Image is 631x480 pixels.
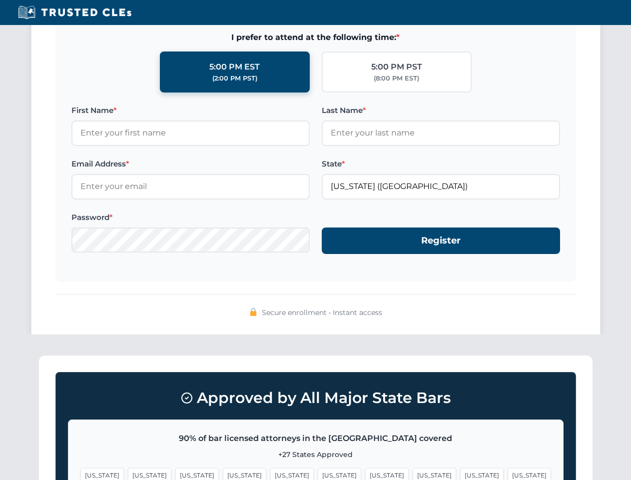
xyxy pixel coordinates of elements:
[374,73,419,83] div: (8:00 PM EST)
[371,60,422,73] div: 5:00 PM PST
[80,449,551,460] p: +27 States Approved
[71,31,560,44] span: I prefer to attend at the following time:
[71,104,310,116] label: First Name
[322,104,560,116] label: Last Name
[80,432,551,445] p: 90% of bar licensed attorneys in the [GEOGRAPHIC_DATA] covered
[322,158,560,170] label: State
[68,384,564,411] h3: Approved by All Major State Bars
[71,174,310,199] input: Enter your email
[249,308,257,316] img: 🔒
[322,120,560,145] input: Enter your last name
[71,211,310,223] label: Password
[71,120,310,145] input: Enter your first name
[322,227,560,254] button: Register
[212,73,257,83] div: (2:00 PM PST)
[71,158,310,170] label: Email Address
[262,307,382,318] span: Secure enrollment • Instant access
[209,60,260,73] div: 5:00 PM EST
[322,174,560,199] input: Florida (FL)
[15,5,134,20] img: Trusted CLEs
